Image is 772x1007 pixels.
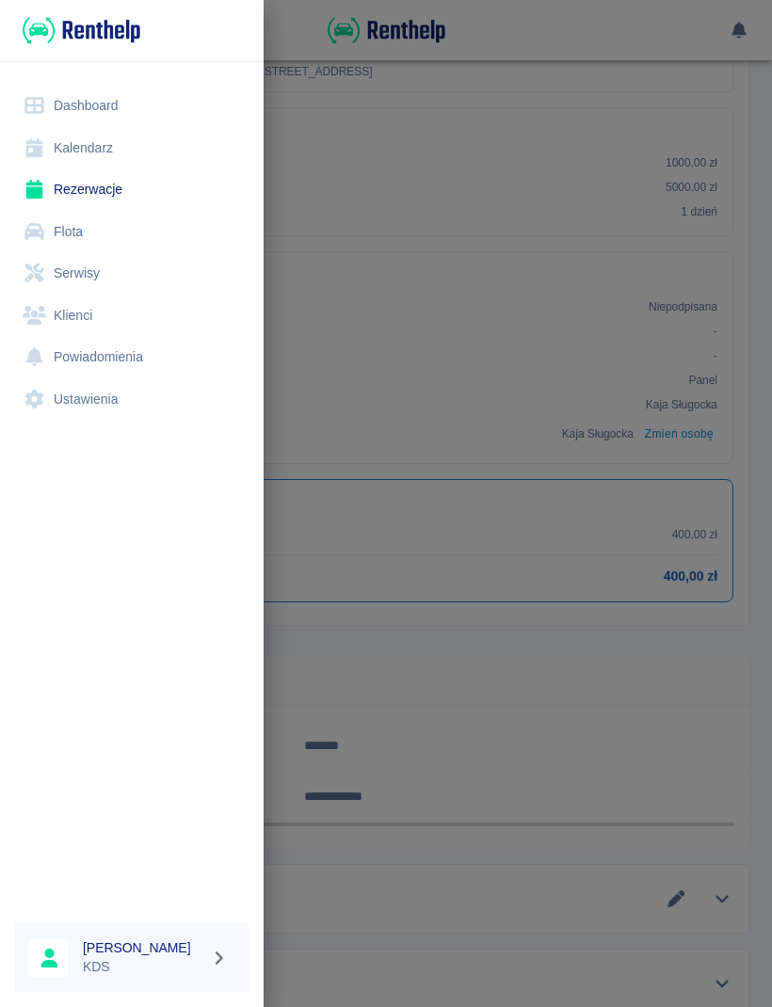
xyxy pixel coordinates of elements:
a: Flota [15,211,249,253]
a: Kalendarz [15,127,249,169]
img: Renthelp logo [23,15,140,46]
a: Powiadomienia [15,336,249,378]
h6: [PERSON_NAME] [83,938,203,957]
a: Renthelp logo [15,15,140,46]
a: Serwisy [15,252,249,295]
a: Ustawienia [15,378,249,421]
a: Dashboard [15,85,249,127]
a: Klienci [15,295,249,337]
p: KDS [83,957,203,977]
a: Rezerwacje [15,168,249,211]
